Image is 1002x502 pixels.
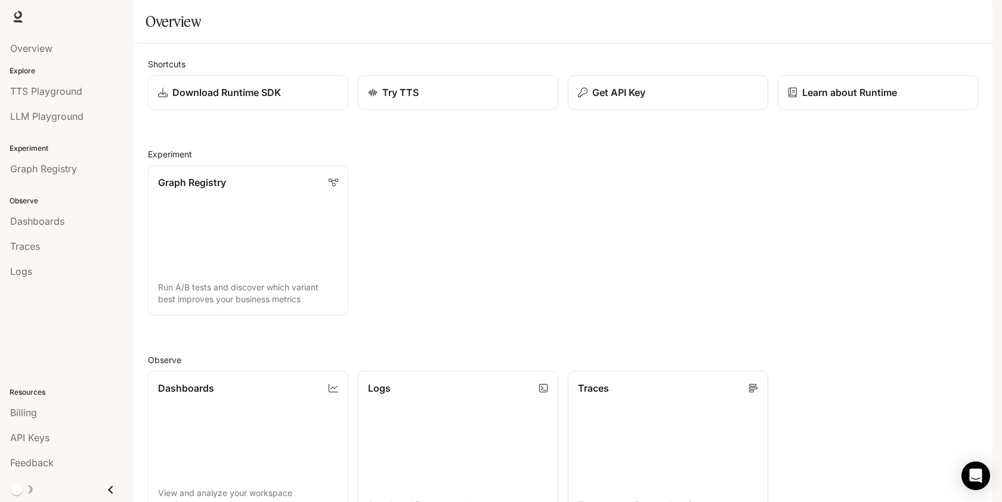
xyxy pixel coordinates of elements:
[148,148,978,160] h2: Experiment
[368,381,391,395] p: Logs
[172,85,281,100] p: Download Runtime SDK
[358,75,558,110] a: Try TTS
[382,85,419,100] p: Try TTS
[158,381,214,395] p: Dashboards
[148,58,978,70] h2: Shortcuts
[568,75,768,110] button: Get API Key
[592,85,645,100] p: Get API Key
[961,461,990,490] div: Open Intercom Messenger
[148,75,348,110] a: Download Runtime SDK
[802,85,897,100] p: Learn about Runtime
[158,175,226,190] p: Graph Registry
[148,354,978,366] h2: Observe
[578,381,609,395] p: Traces
[148,165,348,315] a: Graph RegistryRun A/B tests and discover which variant best improves your business metrics
[146,10,201,33] h1: Overview
[778,75,978,110] a: Learn about Runtime
[158,281,338,305] p: Run A/B tests and discover which variant best improves your business metrics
